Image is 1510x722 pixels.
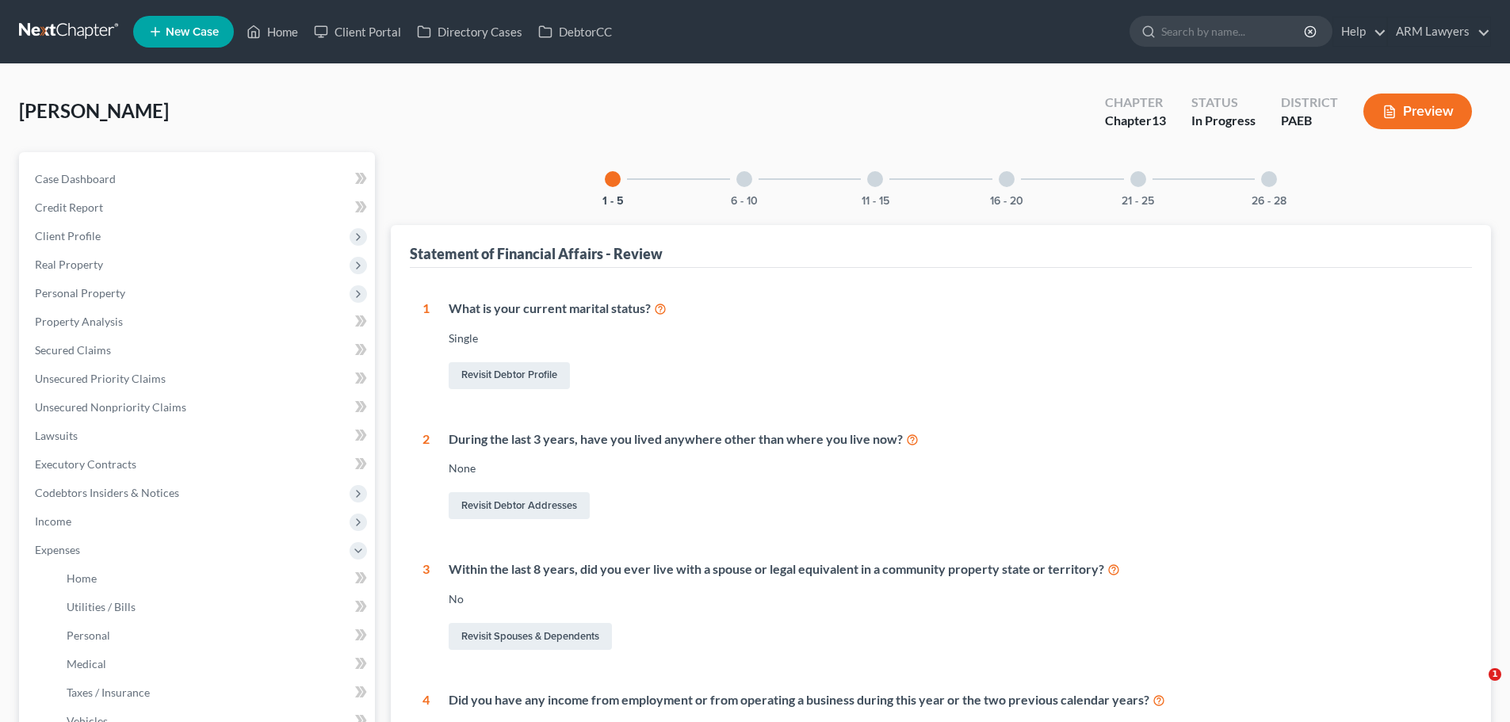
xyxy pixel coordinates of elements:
[1161,17,1306,46] input: Search by name...
[22,450,375,479] a: Executory Contracts
[67,686,150,699] span: Taxes / Insurance
[1122,196,1154,207] button: 21 - 25
[22,336,375,365] a: Secured Claims
[35,172,116,185] span: Case Dashboard
[22,308,375,336] a: Property Analysis
[1456,668,1494,706] iframe: Intercom live chat
[449,691,1459,709] div: Did you have any income from employment or from operating a business during this year or the two ...
[449,460,1459,476] div: None
[239,17,306,46] a: Home
[449,430,1459,449] div: During the last 3 years, have you lived anywhere other than where you live now?
[530,17,620,46] a: DebtorCC
[449,300,1459,318] div: What is your current marital status?
[1152,113,1166,128] span: 13
[35,457,136,471] span: Executory Contracts
[449,492,590,519] a: Revisit Debtor Addresses
[1191,94,1256,112] div: Status
[410,244,663,263] div: Statement of Financial Affairs - Review
[54,621,375,650] a: Personal
[54,678,375,707] a: Taxes / Insurance
[22,193,375,222] a: Credit Report
[1281,112,1338,130] div: PAEB
[602,196,624,207] button: 1 - 5
[35,486,179,499] span: Codebtors Insiders & Notices
[35,258,103,271] span: Real Property
[67,600,136,613] span: Utilities / Bills
[54,650,375,678] a: Medical
[731,196,758,207] button: 6 - 10
[166,26,219,38] span: New Case
[1489,668,1501,681] span: 1
[35,286,125,300] span: Personal Property
[67,628,110,642] span: Personal
[449,330,1459,346] div: Single
[1105,94,1166,112] div: Chapter
[1363,94,1472,129] button: Preview
[422,430,430,523] div: 2
[35,201,103,214] span: Credit Report
[1388,17,1490,46] a: ARM Lawyers
[1281,94,1338,112] div: District
[1105,112,1166,130] div: Chapter
[1252,196,1286,207] button: 26 - 28
[22,393,375,422] a: Unsecured Nonpriority Claims
[449,362,570,389] a: Revisit Debtor Profile
[35,543,80,556] span: Expenses
[54,564,375,593] a: Home
[449,623,612,650] a: Revisit Spouses & Dependents
[67,571,97,585] span: Home
[22,422,375,450] a: Lawsuits
[35,315,123,328] span: Property Analysis
[35,229,101,243] span: Client Profile
[35,372,166,385] span: Unsecured Priority Claims
[422,300,430,392] div: 1
[67,657,106,670] span: Medical
[449,591,1459,607] div: No
[54,593,375,621] a: Utilities / Bills
[35,400,186,414] span: Unsecured Nonpriority Claims
[35,514,71,528] span: Income
[449,560,1459,579] div: Within the last 8 years, did you ever live with a spouse or legal equivalent in a community prope...
[22,365,375,393] a: Unsecured Priority Claims
[306,17,409,46] a: Client Portal
[1333,17,1386,46] a: Help
[35,429,78,442] span: Lawsuits
[862,196,889,207] button: 11 - 15
[422,560,430,653] div: 3
[22,165,375,193] a: Case Dashboard
[35,343,111,357] span: Secured Claims
[990,196,1023,207] button: 16 - 20
[1191,112,1256,130] div: In Progress
[409,17,530,46] a: Directory Cases
[19,99,169,122] span: [PERSON_NAME]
